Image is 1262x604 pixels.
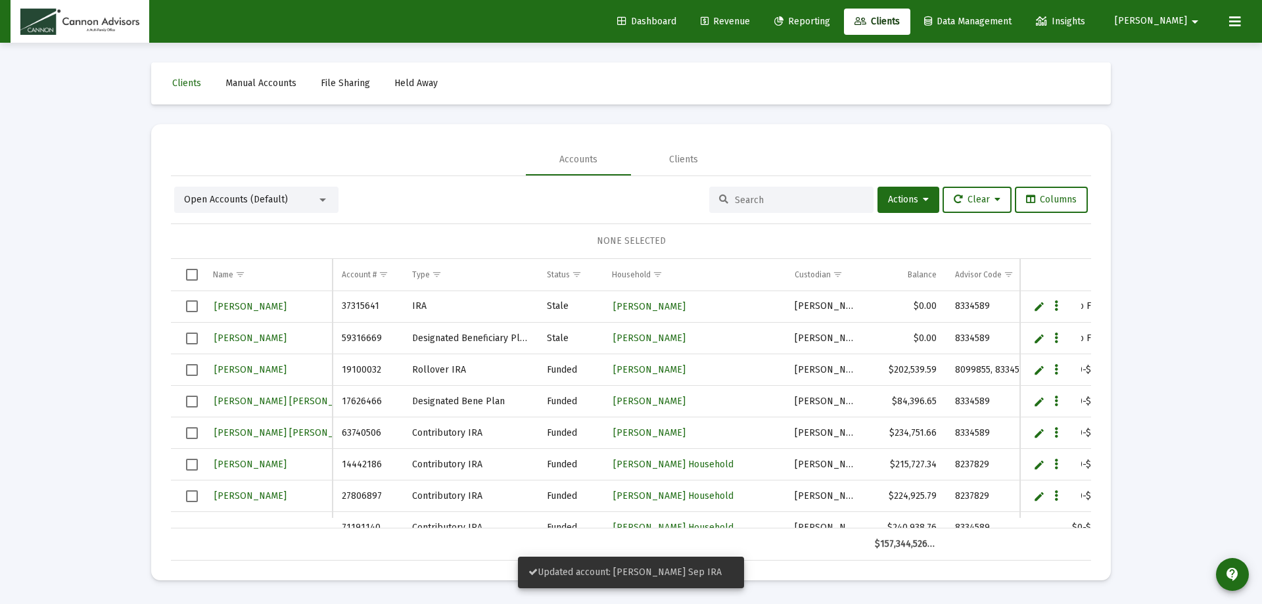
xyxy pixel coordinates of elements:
div: Data grid [171,259,1091,561]
div: Select all [186,269,198,281]
div: Select row [186,364,198,376]
span: [PERSON_NAME] [PERSON_NAME] [214,427,362,438]
td: Column Balance [866,259,945,290]
td: 8334589 [946,417,1063,449]
span: Manual Accounts [225,78,296,89]
div: NONE SELECTED [181,235,1081,248]
div: Select row [186,427,198,439]
td: 8237829 [946,449,1063,480]
a: [PERSON_NAME] [612,360,687,379]
div: Funded [547,395,594,408]
a: Clients [162,70,212,97]
span: [PERSON_NAME] [613,333,686,344]
a: Edit [1033,459,1045,471]
span: Insights [1036,16,1085,27]
span: Updated account: [PERSON_NAME] Sep IRA [528,567,722,578]
span: [PERSON_NAME] [613,301,686,312]
td: [PERSON_NAME] [785,417,866,449]
div: Status [547,269,570,280]
td: 8334589 [946,512,1063,544]
div: Clients [669,153,698,166]
td: $0.00 [866,323,945,354]
a: Data Management [914,9,1022,35]
td: Column Account # [333,259,402,290]
td: $202,539.59 [866,354,945,386]
td: Designated Bene Plan [403,386,538,417]
a: Held Away [384,70,448,97]
div: $157,344,526.53 [875,538,936,551]
img: Dashboard [20,9,139,35]
div: Funded [547,521,594,534]
td: $215,727.34 [866,449,945,480]
button: Clear [943,187,1012,213]
div: Funded [547,427,594,440]
a: Edit [1033,427,1045,439]
span: Reporting [774,16,830,27]
button: [PERSON_NAME] [1099,8,1219,34]
td: [PERSON_NAME] [785,449,866,480]
td: Contributory IRA [403,480,538,512]
span: Show filter options for column 'Custodian' [833,269,843,279]
div: Name [213,269,233,280]
span: File Sharing [321,78,370,89]
span: [PERSON_NAME] Household [613,459,734,470]
span: [PERSON_NAME] [613,396,686,407]
div: Advisor Code [955,269,1002,280]
span: Revenue [701,16,750,27]
td: Contributory IRA [403,449,538,480]
a: Reporting [764,9,841,35]
td: [PERSON_NAME] [785,323,866,354]
a: File Sharing [310,70,381,97]
td: $0.00 [866,291,945,323]
span: Open Accounts (Default) [184,194,288,205]
span: Show filter options for column 'Household' [653,269,663,279]
td: [PERSON_NAME] [785,512,866,544]
a: [PERSON_NAME] [213,360,288,379]
td: 8237829 [946,480,1063,512]
td: Contributory IRA [403,512,538,544]
a: Clients [844,9,910,35]
td: Designated Beneficiary Plan [403,323,538,354]
span: [PERSON_NAME] [613,364,686,375]
span: [PERSON_NAME] Household [613,490,734,501]
a: [PERSON_NAME] [612,297,687,316]
span: Actions [888,194,929,205]
td: Rollover IRA [403,354,538,386]
td: [PERSON_NAME] [785,291,866,323]
div: Select row [186,396,198,407]
span: [PERSON_NAME] [214,301,287,312]
a: Edit [1033,300,1045,312]
span: Clients [854,16,900,27]
a: [PERSON_NAME] Household [612,486,735,505]
td: Column Type [403,259,538,290]
a: [PERSON_NAME] Household [612,518,735,537]
td: 14442186 [333,449,402,480]
td: 71191140 [333,512,402,544]
td: 59316669 [333,323,402,354]
div: Stale [547,332,594,345]
td: 8334589 [946,386,1063,417]
span: [PERSON_NAME] [1115,16,1187,27]
input: Search [735,195,864,206]
td: $84,396.65 [866,386,945,417]
td: 63740506 [333,417,402,449]
button: Columns [1015,187,1088,213]
span: Show filter options for column 'Status' [572,269,582,279]
a: [PERSON_NAME] [PERSON_NAME] [213,423,363,442]
td: $224,925.79 [866,480,945,512]
td: 8334589 [946,323,1063,354]
td: 37315641 [333,291,402,323]
a: [PERSON_NAME] [PERSON_NAME] [213,392,363,411]
div: Balance [908,269,937,280]
td: [PERSON_NAME] [785,480,866,512]
span: Held Away [394,78,438,89]
td: 8334589 [946,291,1063,323]
span: Show filter options for column 'Type' [432,269,442,279]
span: [PERSON_NAME] Household [613,522,734,533]
a: Manual Accounts [215,70,307,97]
span: [PERSON_NAME] [613,427,686,438]
span: [PERSON_NAME] [214,364,287,375]
span: [PERSON_NAME] [PERSON_NAME] [214,396,362,407]
div: Select row [186,333,198,344]
a: Edit [1033,333,1045,344]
